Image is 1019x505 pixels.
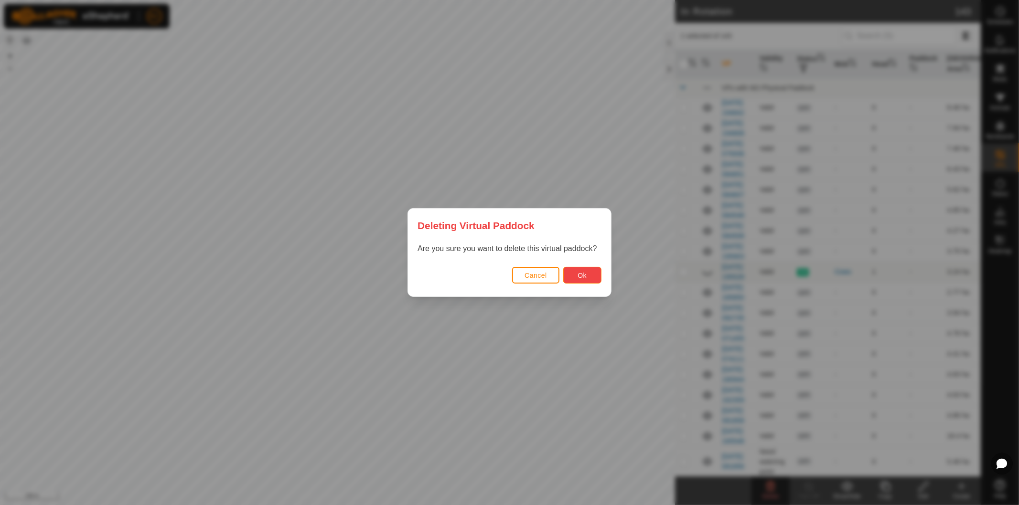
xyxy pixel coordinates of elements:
[418,243,601,254] p: Are you sure you want to delete this virtual paddock?
[418,218,535,233] span: Deleting Virtual Paddock
[563,267,601,284] button: Ok
[525,272,547,279] span: Cancel
[578,272,587,279] span: Ok
[512,267,559,284] button: Cancel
